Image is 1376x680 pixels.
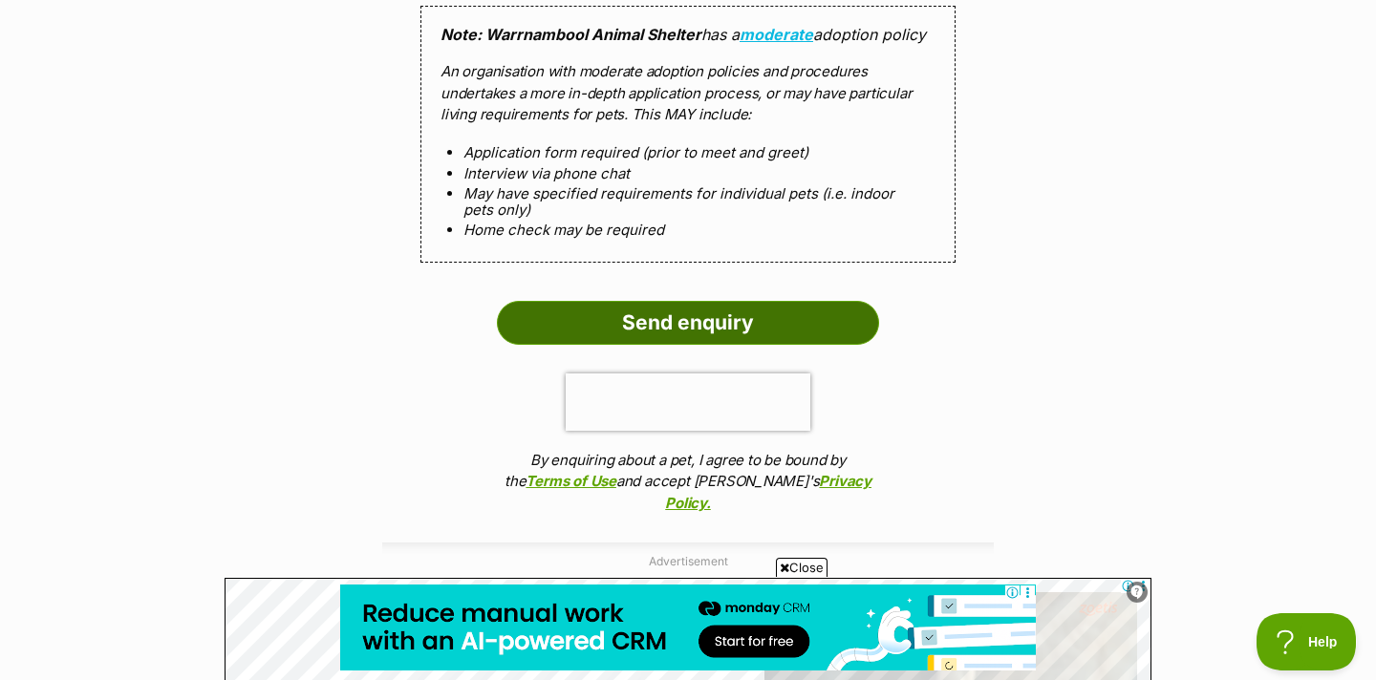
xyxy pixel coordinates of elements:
iframe: Help Scout Beacon - Open [1257,613,1357,670]
li: Home check may be required [463,222,913,238]
p: By enquiring about a pet, I agree to be bound by the and accept [PERSON_NAME]'s [497,450,879,515]
a: Privacy Policy. [665,472,871,512]
p: An organisation with moderate adoption policies and procedures undertakes a more in-depth applica... [441,61,935,126]
a: Terms of Use [526,472,615,490]
strong: Note: Warrnambool Animal Shelter [441,25,701,44]
li: Interview via phone chat [463,165,913,181]
li: Application form required (prior to meet and greet) [463,144,913,160]
input: Send enquiry [497,301,879,345]
iframe: Advertisement [340,584,1036,670]
img: info.svg [1129,584,1146,601]
span: Close [776,558,828,577]
iframe: reCAPTCHA [566,373,810,431]
li: May have specified requirements for individual pets (i.e. indoor pets only) [463,185,913,219]
a: moderate [740,25,813,44]
div: has a adoption policy [420,6,956,263]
